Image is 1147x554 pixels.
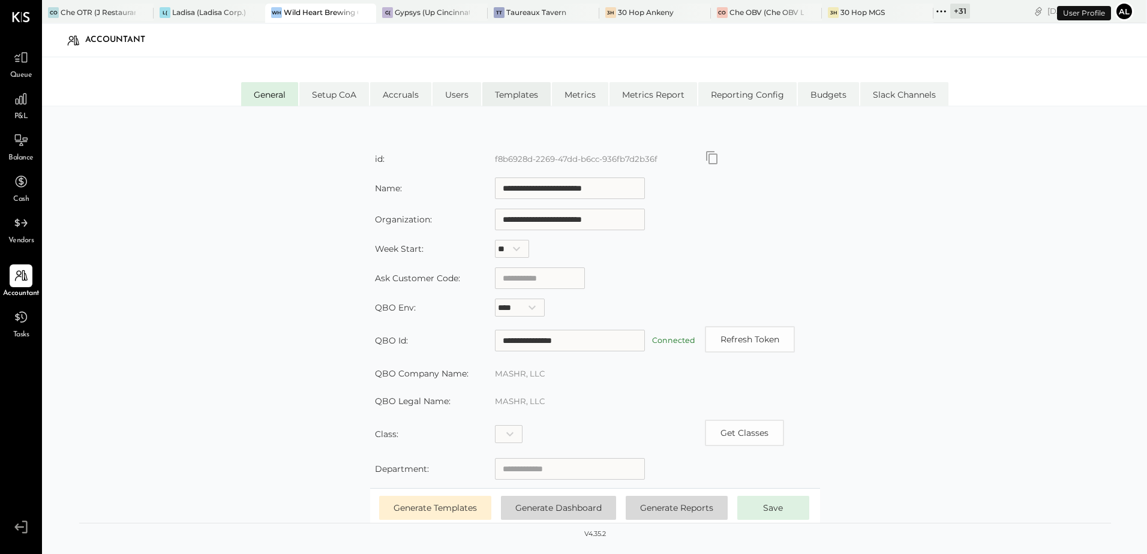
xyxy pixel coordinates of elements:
[382,7,393,18] div: G(
[375,214,432,225] label: Organization:
[705,420,784,446] button: Copy id
[494,7,505,18] div: TT
[379,496,491,520] button: Generate Templates
[395,7,470,17] div: Gypsys (Up Cincinnati LLC) - Ignite
[950,4,970,19] div: + 31
[1032,5,1044,17] div: copy link
[1047,5,1112,17] div: [DATE]
[375,302,416,313] label: QBO Env:
[552,82,608,106] li: Metrics
[375,429,398,439] label: Class:
[48,7,59,18] div: CO
[85,31,157,50] div: Accountant
[1,46,41,81] a: Queue
[375,153,385,164] label: id:
[375,335,408,346] label: QBO Id:
[375,368,469,379] label: QBO Company Name:
[495,369,545,378] label: MASHR, LLC
[705,326,795,353] button: Refresh Token
[375,463,429,474] label: Department:
[13,194,29,205] span: Cash
[1115,2,1134,21] button: Al
[10,70,32,81] span: Queue
[729,7,804,17] div: Che OBV (Che OBV LLC) - Ignite
[284,7,359,17] div: Wild Heart Brewing Company
[370,82,431,106] li: Accruals
[717,7,728,18] div: CO
[1,129,41,164] a: Balance
[13,330,29,341] span: Tasks
[14,112,28,122] span: P&L
[705,150,719,165] button: Copy id
[860,82,948,106] li: Slack Channels
[515,502,602,513] span: Generate Dashboard
[495,396,545,406] label: MASHR, LLC
[172,7,247,17] div: Ladisa (Ladisa Corp.) - Ignite
[375,273,460,284] label: Ask Customer Code:
[605,7,616,18] div: 3H
[618,7,674,17] div: 30 Hop Ankeny
[271,7,282,18] div: WH
[160,7,170,18] div: L(
[375,396,451,407] label: QBO Legal Name:
[3,288,40,299] span: Accountant
[1057,6,1111,20] div: User Profile
[1,306,41,341] a: Tasks
[840,7,885,17] div: 30 Hop MGS
[698,82,797,106] li: Reporting Config
[506,7,566,17] div: Taureaux Tavern
[1,264,41,299] a: Accountant
[609,82,697,106] li: Metrics Report
[61,7,136,17] div: Che OTR (J Restaurant LLC) - Ignite
[737,496,809,520] button: Save
[299,82,369,106] li: Setup CoA
[652,336,695,345] label: Connected
[798,82,859,106] li: Budgets
[433,82,481,106] li: Users
[241,82,298,106] li: General
[375,183,402,194] label: Name:
[1,88,41,122] a: P&L
[584,529,606,539] div: v 4.35.2
[640,502,713,513] span: Generate Reports
[375,243,424,254] label: Week Start:
[1,212,41,246] a: Vendors
[8,153,34,164] span: Balance
[501,496,616,520] button: Generate Dashboard
[8,236,34,246] span: Vendors
[828,7,839,18] div: 3H
[495,154,657,164] label: f8b6928d-2269-47dd-b6cc-936fb7d2b36f
[394,502,477,513] span: Generate Templates
[482,82,551,106] li: Templates
[763,502,783,513] span: Save
[1,170,41,205] a: Cash
[626,496,728,520] button: Generate Reports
